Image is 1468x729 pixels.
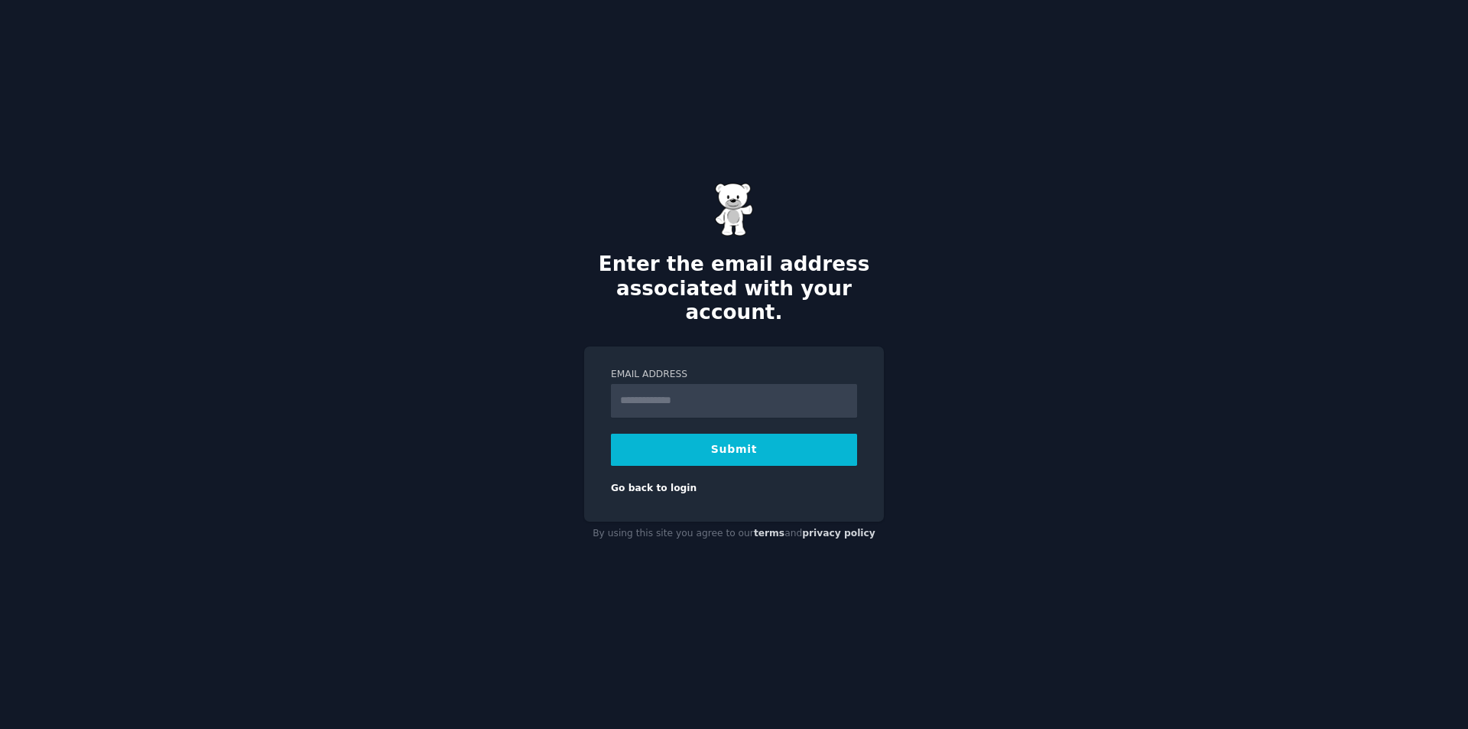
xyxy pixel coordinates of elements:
[611,434,857,466] button: Submit
[584,252,884,325] h2: Enter the email address associated with your account.
[611,483,697,493] a: Go back to login
[802,528,875,539] a: privacy policy
[611,368,857,382] label: Email Address
[754,528,784,539] a: terms
[715,183,753,236] img: Gummy Bear
[584,522,884,546] div: By using this site you agree to our and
